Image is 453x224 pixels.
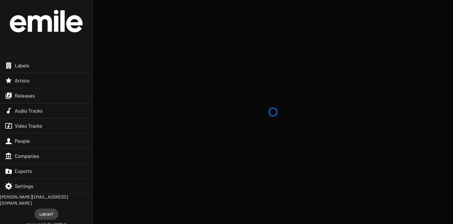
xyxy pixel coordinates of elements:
[15,153,39,159] span: Companies
[15,78,30,84] span: Artists
[35,209,58,220] button: Log out
[10,10,83,32] img: grand-official-logo.svg
[15,93,35,99] span: Releases
[15,138,30,144] span: People
[15,168,32,174] span: Exports
[39,209,53,220] span: Log out
[15,123,42,129] span: Video Tracks
[15,183,33,189] span: Settings
[15,108,43,114] span: Audio Tracks
[15,62,29,69] span: Labels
